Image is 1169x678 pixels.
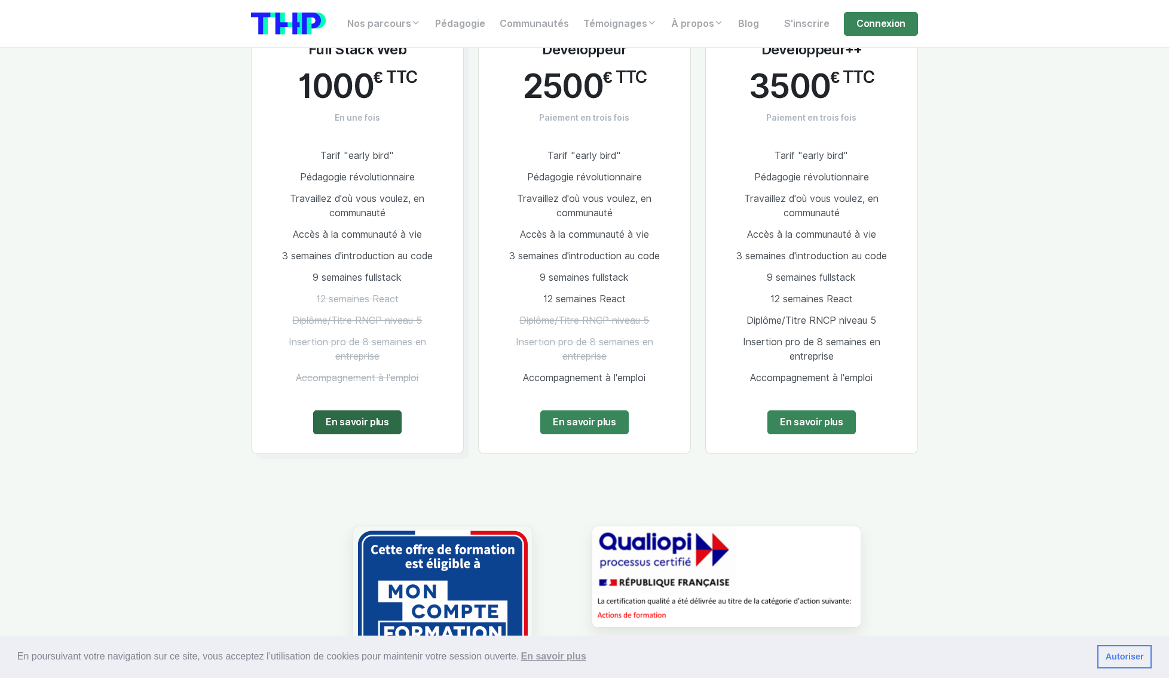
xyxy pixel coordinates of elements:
a: Communautés [492,12,576,36]
span: 9 semaines fullstack [540,272,629,283]
span: 12 semaines React [316,293,399,305]
span: Travaillez d'où vous voulez, en communauté [744,193,879,219]
span: Tarif "early bird" [547,150,621,161]
span: Pédagogie révolutionnaire [527,171,642,183]
span: Accès à la communauté à vie [747,229,876,240]
span: Paiement en trois fois [766,112,856,124]
h3: Full Stack Web [308,41,406,59]
a: S'inscrire [777,12,837,36]
h3: Développeur++ [761,41,862,59]
span: Accompagnement à l'emploi [750,372,873,384]
a: learn more about cookies [519,648,588,665]
span: Diplôme/Titre RNCP niveau 5 [746,315,876,326]
span: 9 semaines fullstack [313,272,402,283]
a: Pédagogie [428,12,492,36]
span: Insertion pro de 8 semaines en entreprise [289,336,426,362]
a: Connexion [844,12,918,36]
span: 9 semaines fullstack [767,272,856,283]
span: Diplôme/Titre RNCP niveau 5 [519,315,649,326]
span: Diplôme/Titre RNCP niveau 5 [292,315,422,326]
span: 2500 [522,68,603,105]
span: 1000 [298,68,374,105]
a: Blog [731,12,766,36]
span: 3 semaines d'introduction au code [736,250,887,262]
span: 12 semaines React [543,293,626,305]
span: Travaillez d'où vous voulez, en communauté [290,193,424,219]
span: Paiement en trois fois [539,112,629,124]
span: En poursuivant votre navigation sur ce site, vous acceptez l’utilisation de cookies pour mainteni... [17,648,1088,665]
a: À propos [664,12,731,36]
a: En savoir plus [540,410,629,434]
span: Pédagogie révolutionnaire [300,171,415,183]
span: Accès à la communauté à vie [293,229,422,240]
h3: Développeur [542,41,626,59]
span: Insertion pro de 8 semaines en entreprise [516,336,653,362]
span: Accompagnement à l'emploi [523,372,645,384]
img: logo [251,13,326,35]
span: Travaillez d'où vous voulez, en communauté [517,193,651,219]
span: 3500 [749,68,830,105]
img: Certification Qualiopi [592,526,861,627]
span: Tarif "early bird" [320,150,394,161]
span: € TTC [830,68,874,88]
a: En savoir plus [767,410,856,434]
span: Insertion pro de 8 semaines en entreprise [743,336,880,362]
span: 12 semaines React [770,293,853,305]
a: Témoignages [576,12,664,36]
span: € TTC [374,68,417,88]
span: Accès à la communauté à vie [520,229,649,240]
span: € TTC [603,68,647,88]
a: Nos parcours [340,12,428,36]
span: Accompagnement à l'emploi [296,372,418,384]
span: Pédagogie révolutionnaire [754,171,869,183]
a: dismiss cookie message [1097,645,1152,669]
span: En une fois [335,112,380,124]
span: Tarif "early bird" [775,150,848,161]
a: En savoir plus [313,410,402,434]
span: 3 semaines d'introduction au code [282,250,433,262]
span: 3 semaines d'introduction au code [509,250,660,262]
